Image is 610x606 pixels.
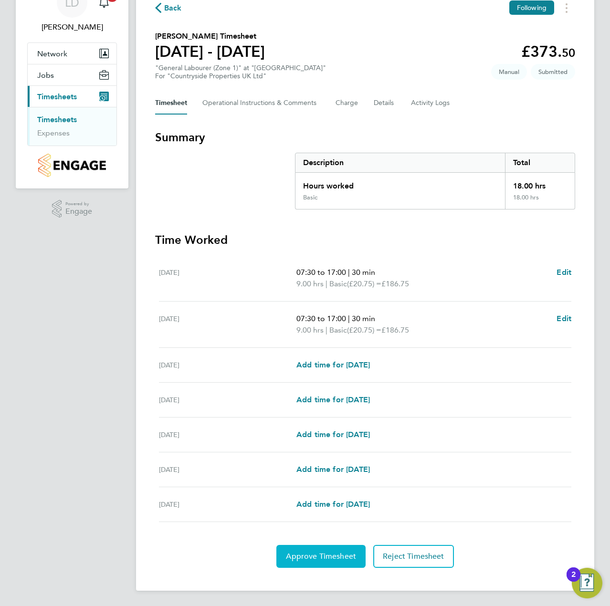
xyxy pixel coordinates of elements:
span: Engage [65,208,92,216]
section: Timesheet [155,130,575,568]
button: Timesheets [28,86,116,107]
span: | [348,314,350,323]
span: 07:30 to 17:00 [296,268,346,277]
a: Powered byEngage [52,200,93,218]
div: Timesheets [28,107,116,146]
div: For "Countryside Properties UK Ltd" [155,72,326,80]
span: Reject Timesheet [383,552,444,561]
img: countryside-properties-logo-retina.png [38,154,105,177]
a: Add time for [DATE] [296,429,370,440]
span: Powered by [65,200,92,208]
h3: Time Worked [155,232,575,248]
button: Activity Logs [411,92,451,115]
span: (£20.75) = [347,279,381,288]
span: Add time for [DATE] [296,465,370,474]
span: 07:30 to 17:00 [296,314,346,323]
span: This timesheet was manually created. [491,64,527,80]
a: Edit [557,267,571,278]
span: Timesheets [37,92,77,101]
a: Add time for [DATE] [296,499,370,510]
div: 2 [571,575,576,587]
span: Network [37,49,67,58]
div: Total [505,153,575,172]
div: [DATE] [159,394,296,406]
span: (£20.75) = [347,325,381,334]
span: Add time for [DATE] [296,360,370,369]
span: Basic [329,278,347,290]
button: Open Resource Center, 2 new notifications [572,568,602,598]
span: Edit [557,268,571,277]
span: Following [517,3,547,12]
a: Expenses [37,128,70,137]
span: | [326,279,327,288]
button: Jobs [28,64,116,85]
span: This timesheet is Submitted. [531,64,575,80]
span: 50 [562,46,575,60]
button: Details [374,92,396,115]
span: Add time for [DATE] [296,430,370,439]
div: [DATE] [159,313,296,336]
button: Following [509,0,554,15]
div: Hours worked [295,173,505,194]
div: 18.00 hrs [505,173,575,194]
button: Reject Timesheet [373,545,454,568]
span: £186.75 [381,325,409,334]
span: | [326,325,327,334]
span: £186.75 [381,279,409,288]
button: Timesheet [155,92,187,115]
button: Approve Timesheet [276,545,366,568]
a: Edit [557,313,571,324]
a: Add time for [DATE] [296,464,370,475]
span: | [348,268,350,277]
span: Liam D'unienville [27,21,117,33]
h3: Summary [155,130,575,145]
div: Basic [303,194,317,201]
span: 30 min [352,268,375,277]
a: Go to home page [27,154,117,177]
div: [DATE] [159,499,296,510]
span: Approve Timesheet [286,552,356,561]
span: Basic [329,324,347,336]
div: [DATE] [159,429,296,440]
a: Add time for [DATE] [296,394,370,406]
a: Timesheets [37,115,77,124]
div: Summary [295,153,575,209]
span: Jobs [37,71,54,80]
div: 18.00 hrs [505,194,575,209]
h1: [DATE] - [DATE] [155,42,265,61]
h2: [PERSON_NAME] Timesheet [155,31,265,42]
span: 9.00 hrs [296,325,324,334]
a: Add time for [DATE] [296,359,370,371]
div: Description [295,153,505,172]
span: Add time for [DATE] [296,395,370,404]
button: Network [28,43,116,64]
span: 30 min [352,314,375,323]
div: [DATE] [159,267,296,290]
span: 9.00 hrs [296,279,324,288]
div: [DATE] [159,464,296,475]
app-decimal: £373. [521,42,575,61]
span: Back [164,2,182,14]
button: Charge [336,92,358,115]
span: Edit [557,314,571,323]
span: Add time for [DATE] [296,500,370,509]
button: Back [155,2,182,14]
button: Operational Instructions & Comments [202,92,320,115]
div: [DATE] [159,359,296,371]
button: Timesheets Menu [558,0,575,15]
div: "General Labourer (Zone 1)" at "[GEOGRAPHIC_DATA]" [155,64,326,80]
